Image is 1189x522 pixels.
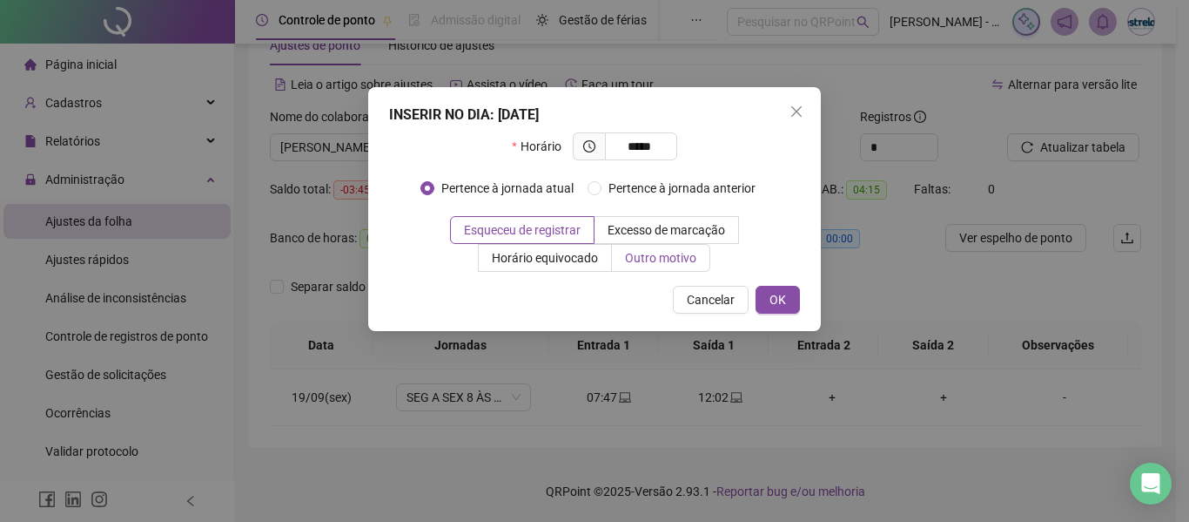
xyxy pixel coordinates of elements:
[492,251,598,265] span: Horário equivocado
[789,105,803,119] span: close
[687,290,735,309] span: Cancelar
[625,251,696,265] span: Outro motivo
[512,132,572,160] label: Horário
[756,286,800,314] button: OK
[583,140,595,153] span: clock-circle
[783,98,810,125] button: Close
[608,223,725,237] span: Excesso de marcação
[464,223,581,237] span: Esqueceu de registrar
[434,179,581,198] span: Pertence à jornada atual
[673,286,749,314] button: Cancelar
[601,179,762,198] span: Pertence à jornada anterior
[769,290,786,309] span: OK
[389,105,800,125] div: INSERIR NO DIA : [DATE]
[1130,463,1172,505] div: Open Intercom Messenger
